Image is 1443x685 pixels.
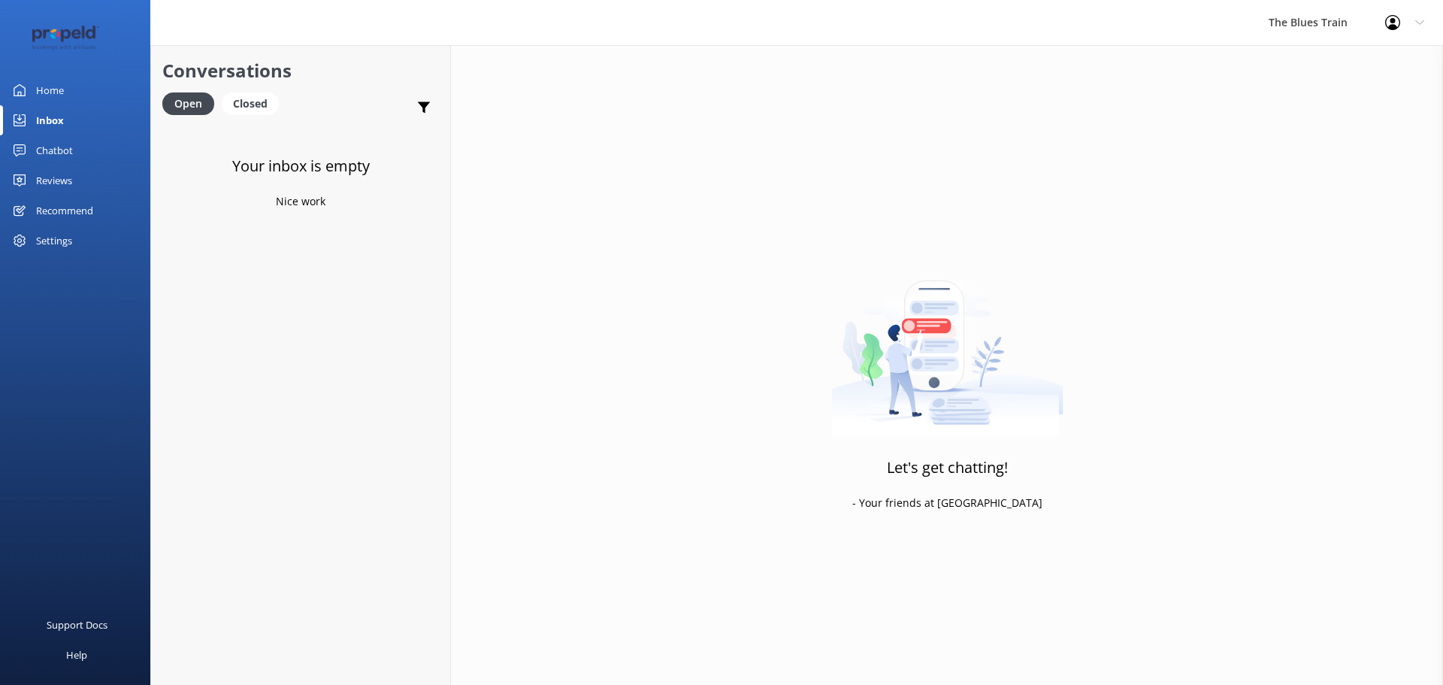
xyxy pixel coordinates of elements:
[47,610,107,640] div: Support Docs
[36,75,64,105] div: Home
[66,640,87,670] div: Help
[23,26,109,50] img: 12-1677471078.png
[852,495,1042,511] p: - Your friends at [GEOGRAPHIC_DATA]
[36,105,64,135] div: Inbox
[162,56,439,85] h2: Conversations
[887,456,1008,480] h3: Let's get chatting!
[831,249,1063,437] img: artwork of a man stealing a conversation from at giant smartphone
[162,95,222,111] a: Open
[36,226,72,256] div: Settings
[276,193,325,210] p: Nice work
[222,95,286,111] a: Closed
[36,195,93,226] div: Recommend
[36,165,72,195] div: Reviews
[232,154,370,178] h3: Your inbox is empty
[162,92,214,115] div: Open
[222,92,279,115] div: Closed
[36,135,73,165] div: Chatbot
